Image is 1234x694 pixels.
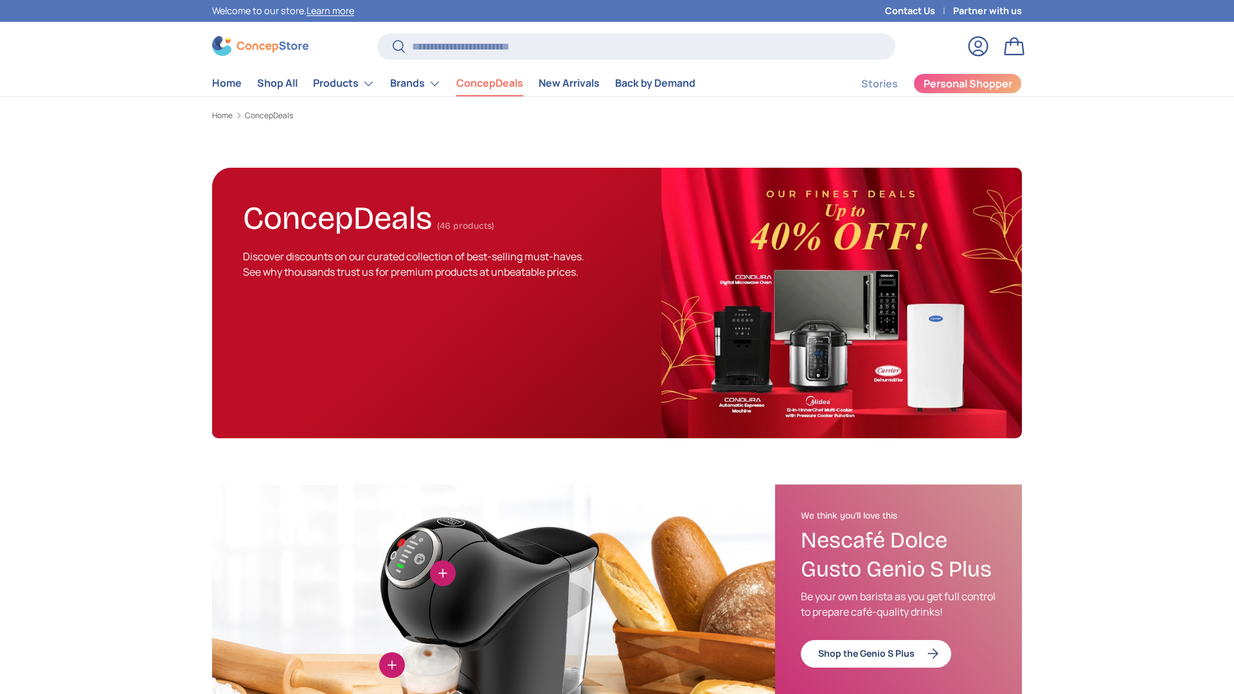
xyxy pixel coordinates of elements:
p: Be your own barista as you get full control to prepare café-quality drinks! [801,589,996,619]
span: (46 products) [437,220,494,231]
img: ConcepDeals [661,168,1022,438]
span: Discover discounts on our curated collection of best-selling must-haves. See why thousands trust ... [243,249,584,279]
h1: ConcepDeals [243,194,432,237]
summary: Brands [382,71,449,96]
a: Partner with us [953,4,1022,18]
span: Personal Shopper [924,78,1012,89]
a: ConcepDeals [245,112,293,120]
a: Personal Shopper [913,73,1022,94]
nav: Breadcrumbs [212,110,1022,121]
a: Brands [390,71,441,96]
a: Home [212,71,242,96]
a: Back by Demand [615,71,695,96]
nav: Primary [212,71,695,96]
p: Welcome to our store. [212,4,354,18]
a: ConcepDeals [456,71,523,96]
h2: We think you'll love this [801,510,996,522]
nav: Secondary [830,71,1022,96]
a: Contact Us [885,4,953,18]
a: Products [313,71,375,96]
a: Stories [861,71,898,96]
h3: Nescafé Dolce Gusto Genio S Plus [801,526,996,584]
img: ConcepStore [212,36,308,56]
a: New Arrivals [539,71,600,96]
a: Learn more [307,4,354,17]
a: Shop the Genio S Plus [801,640,951,668]
summary: Products [305,71,382,96]
a: Shop All [257,71,298,96]
a: Home [212,112,233,120]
